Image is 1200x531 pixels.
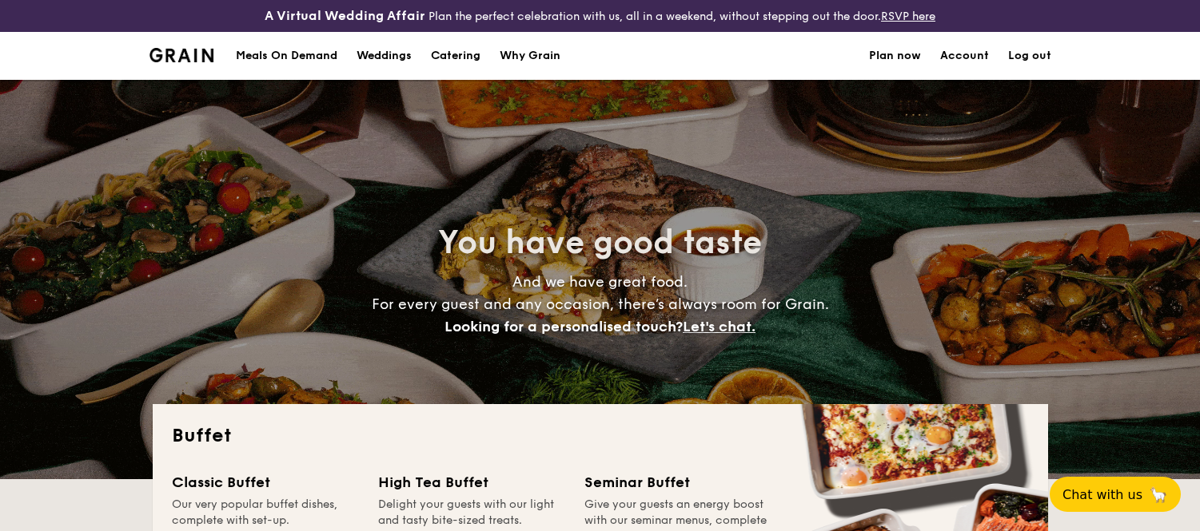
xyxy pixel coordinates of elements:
a: Log out [1008,32,1051,80]
div: Plan the perfect celebration with us, all in a weekend, without stepping out the door. [200,6,1000,26]
a: Account [940,32,989,80]
a: Weddings [347,32,421,80]
a: Why Grain [490,32,570,80]
span: Let's chat. [683,318,755,335]
h1: Catering [431,32,480,80]
a: Plan now [869,32,921,80]
span: Chat with us [1062,487,1142,502]
a: Meals On Demand [226,32,347,80]
span: 🦙 [1149,485,1168,504]
a: RSVP here [881,10,935,23]
img: Grain [150,48,214,62]
div: Seminar Buffet [584,471,771,493]
a: Logotype [150,48,214,62]
span: And we have great food. For every guest and any occasion, there’s always room for Grain. [372,273,829,335]
div: Meals On Demand [236,32,337,80]
div: Classic Buffet [172,471,359,493]
div: Why Grain [500,32,560,80]
span: You have good taste [438,224,762,262]
div: High Tea Buffet [378,471,565,493]
h4: A Virtual Wedding Affair [265,6,425,26]
a: Catering [421,32,490,80]
div: Weddings [357,32,412,80]
span: Looking for a personalised touch? [445,318,683,335]
h2: Buffet [172,423,1029,449]
button: Chat with us🦙 [1050,477,1181,512]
